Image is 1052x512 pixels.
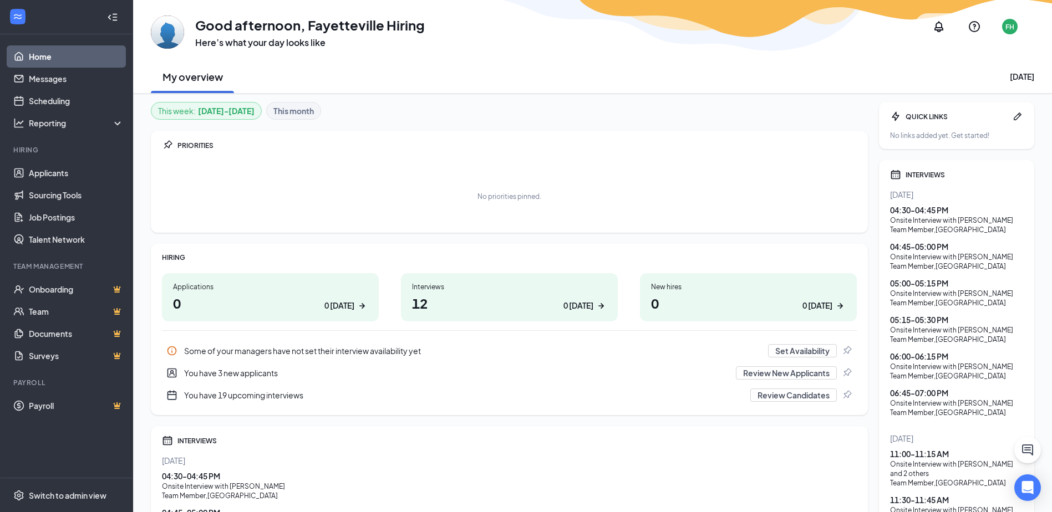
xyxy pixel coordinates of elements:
[802,300,832,311] div: 0 [DATE]
[29,184,124,206] a: Sourcing Tools
[162,70,223,84] h2: My overview
[890,241,1023,252] div: 04:45 - 05:00 PM
[1021,443,1034,457] svg: ChatActive
[890,225,1023,234] div: Team Member , [GEOGRAPHIC_DATA]
[13,262,121,271] div: Team Management
[1005,22,1014,32] div: FH
[1012,111,1023,122] svg: Pen
[750,388,837,402] button: Review Candidates
[162,340,857,362] a: InfoSome of your managers have not set their interview availability yetSet AvailabilityPin
[162,455,857,466] div: [DATE]
[13,117,24,129] svg: Analysis
[890,494,1023,505] div: 11:30 - 11:45 AM
[29,45,124,68] a: Home
[736,366,837,380] button: Review New Applicants
[890,362,1023,371] div: Onsite Interview with [PERSON_NAME]
[29,117,124,129] div: Reporting
[162,435,173,446] svg: Calendar
[890,371,1023,381] div: Team Member , [GEOGRAPHIC_DATA]
[890,478,1023,488] div: Team Member , [GEOGRAPHIC_DATA]
[29,322,124,345] a: DocumentsCrown
[29,300,124,322] a: TeamCrown
[890,278,1023,289] div: 05:00 - 05:15 PM
[162,384,857,406] a: CalendarNewYou have 19 upcoming interviewsReview CandidatesPin
[195,16,425,34] h1: Good afternoon, Fayetteville Hiring
[29,395,124,417] a: PayrollCrown
[890,289,1023,298] div: Onsite Interview with [PERSON_NAME]
[768,344,837,357] button: Set Availability
[651,294,846,313] h1: 0
[841,367,852,378] svg: Pin
[107,12,118,23] svg: Collapse
[29,206,124,228] a: Job Postings
[906,170,1023,180] div: INTERVIEWS
[1010,71,1034,82] div: [DATE]
[841,390,852,401] svg: Pin
[596,300,607,311] svg: ArrowRight
[401,273,618,321] a: Interviews120 [DATE]ArrowRight
[563,300,593,311] div: 0 [DATE]
[1014,474,1041,501] div: Open Intercom Messenger
[151,16,184,49] img: Fayetteville Hiring
[968,20,981,33] svg: QuestionInfo
[162,140,173,151] svg: Pin
[13,490,24,501] svg: Settings
[890,325,1023,335] div: Onsite Interview with [PERSON_NAME]
[12,11,23,22] svg: WorkstreamLogo
[162,482,857,491] div: Onsite Interview with [PERSON_NAME]
[412,294,607,313] h1: 12
[640,273,857,321] a: New hires00 [DATE]ArrowRight
[177,436,857,446] div: INTERVIEWS
[29,490,106,501] div: Switch to admin view
[29,345,124,367] a: SurveysCrown
[890,298,1023,308] div: Team Member , [GEOGRAPHIC_DATA]
[29,90,124,112] a: Scheduling
[835,300,846,311] svg: ArrowRight
[184,390,744,401] div: You have 19 upcoming interviews
[651,282,846,291] div: New hires
[412,282,607,291] div: Interviews
[29,278,124,300] a: OnboardingCrown
[195,37,425,49] h3: Here’s what your day looks like
[162,253,857,262] div: HIRING
[890,262,1023,271] div: Team Member , [GEOGRAPHIC_DATA]
[890,252,1023,262] div: Onsite Interview with [PERSON_NAME]
[184,367,729,378] div: You have 3 new applicants
[162,491,857,500] div: Team Member , [GEOGRAPHIC_DATA]
[162,362,857,384] div: You have 3 new applicants
[890,204,1023,216] div: 04:30 - 04:45 PM
[198,105,255,117] b: [DATE] - [DATE]
[1014,437,1041,463] button: ChatActive
[890,398,1023,408] div: Onsite Interview with [PERSON_NAME]
[158,105,255,117] div: This week :
[162,384,857,406] div: You have 19 upcoming interviews
[906,112,1008,121] div: QUICK LINKS
[890,169,901,180] svg: Calendar
[841,345,852,356] svg: Pin
[890,351,1023,362] div: 06:00 - 06:15 PM
[29,228,124,250] a: Talent Network
[173,294,368,313] h1: 0
[166,367,177,378] svg: UserEntity
[184,345,761,356] div: Some of your managers have not set their interview availability yet
[890,335,1023,344] div: Team Member , [GEOGRAPHIC_DATA]
[890,408,1023,417] div: Team Member , [GEOGRAPHIC_DATA]
[29,162,124,184] a: Applicants
[166,390,177,401] svg: CalendarNew
[932,20,946,33] svg: Notifications
[890,459,1023,478] div: Onsite Interview with [PERSON_NAME] and 2 others
[890,131,1023,140] div: No links added yet. Get started!
[890,387,1023,398] div: 06:45 - 07:00 PM
[13,378,121,387] div: Payroll
[162,362,857,384] a: UserEntityYou have 3 new applicantsReview New ApplicantsPin
[890,448,1023,459] div: 11:00 - 11:15 AM
[890,216,1023,225] div: Onsite Interview with [PERSON_NAME]
[177,141,857,150] div: PRIORITIES
[890,314,1023,325] div: 05:15 - 05:30 PM
[162,273,379,321] a: Applications00 [DATE]ArrowRight
[166,345,177,356] svg: Info
[173,282,368,291] div: Applications
[477,192,541,201] div: No priorities pinned.
[890,111,901,122] svg: Bolt
[162,340,857,362] div: Some of your managers have not set their interview availability yet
